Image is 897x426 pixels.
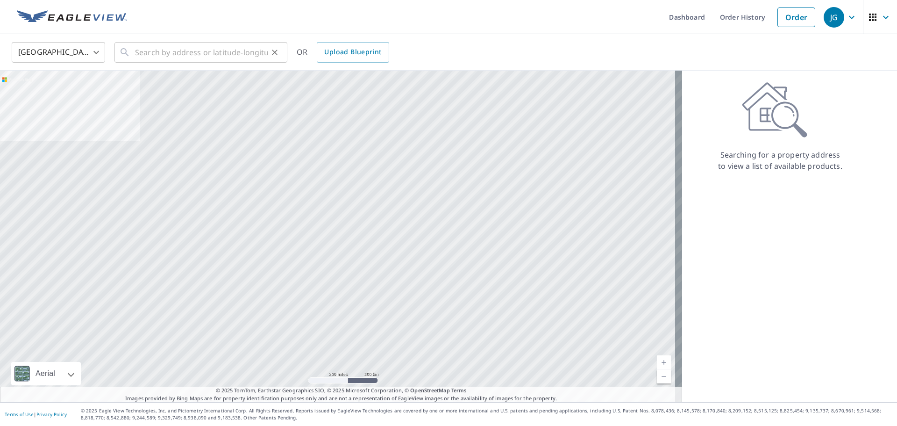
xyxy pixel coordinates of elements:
p: © 2025 Eagle View Technologies, Inc. and Pictometry International Corp. All Rights Reserved. Repo... [81,407,892,421]
a: OpenStreetMap [410,387,449,394]
div: Aerial [33,362,58,385]
div: JG [824,7,844,28]
div: [GEOGRAPHIC_DATA] [12,39,105,65]
a: Terms of Use [5,411,34,418]
a: Privacy Policy [36,411,67,418]
div: Aerial [11,362,81,385]
a: Current Level 5, Zoom In [657,355,671,369]
a: Order [777,7,815,27]
input: Search by address or latitude-longitude [135,39,268,65]
a: Current Level 5, Zoom Out [657,369,671,383]
span: Upload Blueprint [324,46,381,58]
a: Terms [451,387,467,394]
a: Upload Blueprint [317,42,389,63]
img: EV Logo [17,10,127,24]
p: | [5,412,67,417]
div: OR [297,42,389,63]
button: Clear [268,46,281,59]
span: © 2025 TomTom, Earthstar Geographics SIO, © 2025 Microsoft Corporation, © [216,387,467,395]
p: Searching for a property address to view a list of available products. [718,149,843,172]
